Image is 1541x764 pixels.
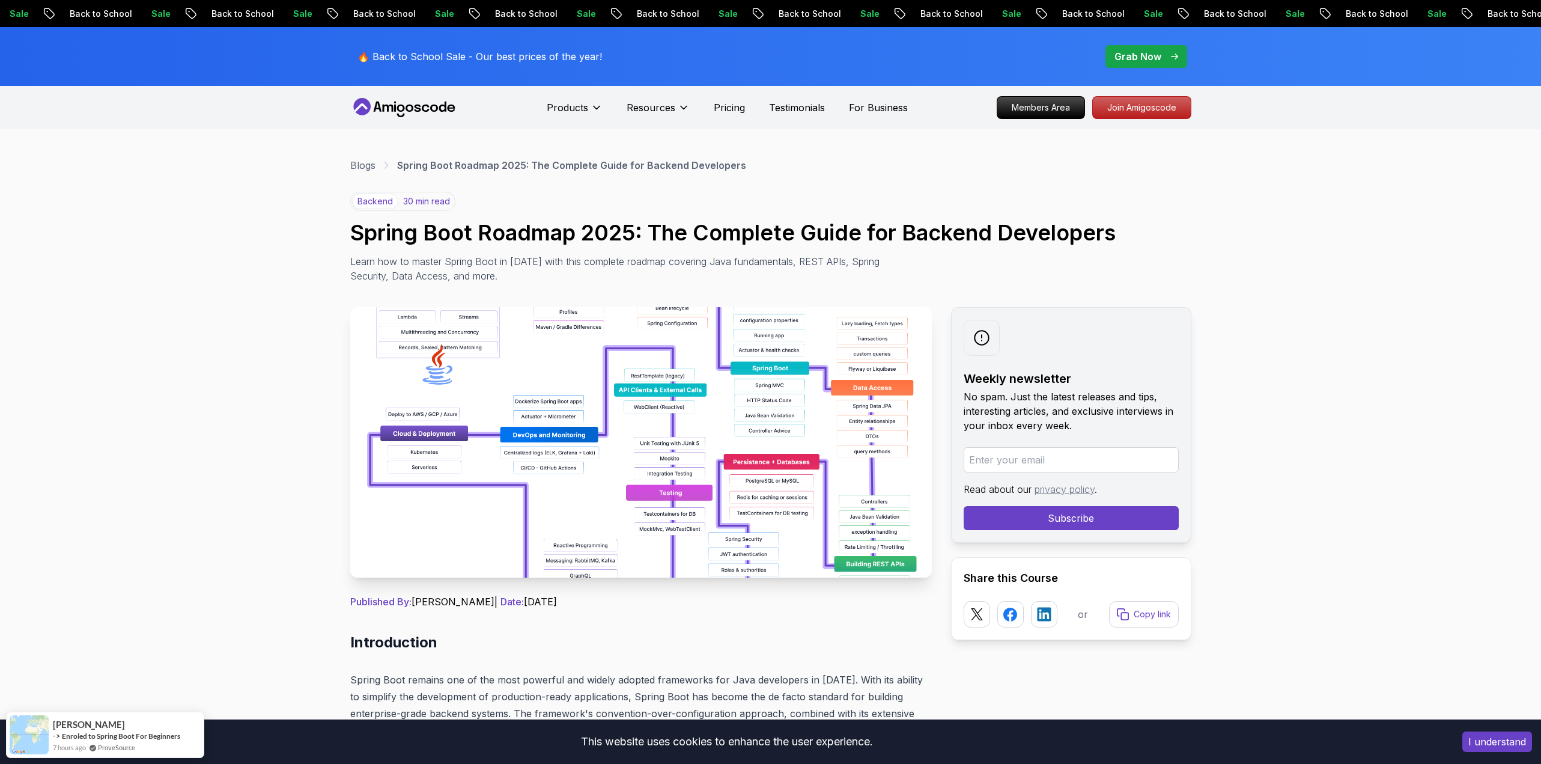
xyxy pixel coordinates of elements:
[350,596,412,608] span: Published By:
[352,194,398,209] p: backend
[350,594,932,609] p: [PERSON_NAME] | [DATE]
[1417,8,1455,20] p: Sale
[769,100,825,115] a: Testimonials
[708,8,746,20] p: Sale
[547,100,603,124] button: Products
[964,390,1179,433] p: No spam. Just the latest releases and tips, interesting articles, and exclusive interviews in you...
[141,8,179,20] p: Sale
[964,482,1179,497] p: Read about our .
[53,731,61,741] span: ->
[849,100,908,115] a: For Business
[1462,732,1532,752] button: Accept cookies
[1035,483,1095,495] a: privacy policy
[350,633,932,652] h2: Introduction
[768,8,850,20] p: Back to School
[1092,96,1191,119] a: Join Amigoscode
[627,100,675,115] p: Resources
[964,506,1179,530] button: Subscribe
[964,570,1179,587] h2: Share this Course
[997,97,1084,118] p: Members Area
[964,447,1179,472] input: Enter your email
[59,8,141,20] p: Back to School
[964,370,1179,387] h2: Weekly newsletter
[547,100,588,115] p: Products
[350,307,932,578] img: Spring Boot Roadmap 2025: The Complete Guide for Backend Developers thumbnail
[424,8,463,20] p: Sale
[1335,8,1417,20] p: Back to School
[403,195,450,207] p: 30 min read
[1133,8,1172,20] p: Sale
[1275,8,1313,20] p: Sale
[910,8,991,20] p: Back to School
[1109,601,1179,628] button: Copy link
[397,158,746,173] p: Spring Boot Roadmap 2025: The Complete Guide for Backend Developers
[566,8,604,20] p: Sale
[53,720,125,730] span: [PERSON_NAME]
[342,8,424,20] p: Back to School
[714,100,745,115] a: Pricing
[1114,49,1161,64] p: Grab Now
[484,8,566,20] p: Back to School
[62,732,180,741] a: Enroled to Spring Boot For Beginners
[350,158,375,173] a: Blogs
[1078,607,1088,622] p: or
[201,8,282,20] p: Back to School
[9,729,1444,755] div: This website uses cookies to enhance the user experience.
[98,742,135,753] a: ProveSource
[10,715,49,754] img: provesource social proof notification image
[626,8,708,20] p: Back to School
[991,8,1030,20] p: Sale
[350,254,889,283] p: Learn how to master Spring Boot in [DATE] with this complete roadmap covering Java fundamentals, ...
[627,100,690,124] button: Resources
[350,221,1191,245] h1: Spring Boot Roadmap 2025: The Complete Guide for Backend Developers
[1134,608,1171,620] p: Copy link
[357,49,602,64] p: 🔥 Back to School Sale - Our best prices of the year!
[997,96,1085,119] a: Members Area
[1051,8,1133,20] p: Back to School
[1193,8,1275,20] p: Back to School
[53,742,86,753] span: 7 hours ago
[850,8,888,20] p: Sale
[500,596,524,608] span: Date:
[350,671,932,739] p: Spring Boot remains one of the most powerful and widely adopted frameworks for Java developers in...
[282,8,321,20] p: Sale
[1093,97,1191,118] p: Join Amigoscode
